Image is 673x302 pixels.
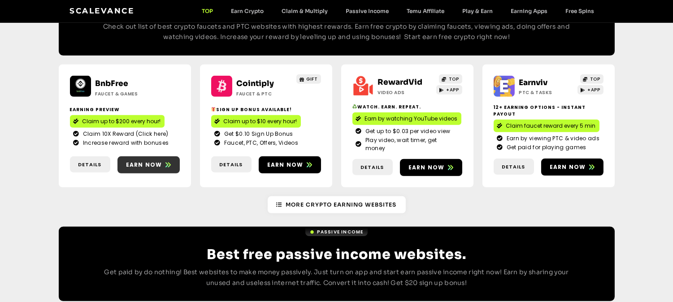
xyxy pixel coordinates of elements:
[408,164,445,172] span: Earn now
[504,134,599,142] span: Earn by viewing PTC & video ads
[211,115,301,128] a: Claim up to $10 every hour!
[447,86,459,93] span: +APP
[519,78,548,87] a: Earnviv
[70,115,165,128] a: Claim up to $200 every hour!
[193,8,222,14] a: TOP
[494,159,534,175] a: Details
[117,156,180,173] a: Earn now
[352,104,357,109] img: ♻️
[400,159,462,176] a: Earn now
[220,161,243,168] span: Details
[259,156,321,173] a: Earn now
[502,163,525,171] span: Details
[96,91,152,97] h2: Faucet & Games
[193,8,604,14] nav: Menu
[237,79,274,88] a: Cointiply
[352,104,462,110] h2: Watch. Earn. Repeat.
[504,143,586,151] span: Get paid for playing games
[436,85,462,95] a: +APP
[70,6,135,15] a: Scalevance
[224,117,297,125] span: Claim up to $10 every hour!
[378,78,423,87] a: RewardVid
[317,229,364,235] span: Passive Income
[268,196,406,213] a: More Crypto earning Websites
[557,8,604,14] a: Free Spins
[81,130,169,138] span: Claim 10X Reward (Click here)
[81,139,169,147] span: Increase reward with bonuses
[519,89,575,96] h2: PTC & Tasks
[550,163,586,171] span: Earn now
[494,104,604,117] h2: 12+ Earning options - instant payout
[506,122,596,130] span: Claim faucet reward every 5 min
[273,8,337,14] a: Claim & Multiply
[361,164,384,171] span: Details
[95,22,579,43] p: Check out list of best crypto faucets and PTC websites with highest rewards. Earn free crypto by ...
[286,201,397,209] span: More Crypto earning Websites
[70,156,110,173] a: Details
[502,8,557,14] a: Earning Apps
[352,159,393,176] a: Details
[307,76,318,82] span: GIFT
[337,8,398,14] a: Passive Income
[577,85,604,95] a: +APP
[211,107,216,112] img: 🎁
[96,79,129,88] a: BnbFree
[222,8,273,14] a: Earn Crypto
[211,156,252,173] a: Details
[222,139,298,147] span: Faucet, PTC, Offers, Videos
[580,74,604,84] a: TOP
[454,8,502,14] a: Play & Earn
[70,106,180,113] h2: Earning Preview
[237,91,293,97] h2: Faucet & PTC
[296,74,321,84] a: GIFT
[267,161,304,169] span: Earn now
[222,130,293,138] span: Get $0.10 Sign Up Bonus
[363,136,459,152] span: Play video, wait timer, get money
[74,130,176,138] a: Claim 10X Reward (Click here)
[439,74,462,84] a: TOP
[95,246,579,263] h2: Best free passive income websites.
[82,117,161,125] span: Claim up to $200 every hour!
[305,228,368,236] a: Passive Income
[126,161,162,169] span: Earn now
[541,159,604,176] a: Earn now
[211,106,321,113] h2: Sign up bonus available!
[378,89,434,96] h2: Video ads
[78,161,102,168] span: Details
[588,86,600,93] span: +APP
[449,76,459,82] span: TOP
[352,112,461,125] a: Earn by watching YouTube videos
[494,120,599,132] a: Claim faucet reward every 5 min
[363,127,451,135] span: Get up to $0.03 per video view
[398,8,454,14] a: Temu Affiliate
[590,76,600,82] span: TOP
[365,115,458,123] span: Earn by watching YouTube videos
[95,267,579,289] p: Get paid by do nothing! Best websites to make money passively. Just turn on app and start earn pa...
